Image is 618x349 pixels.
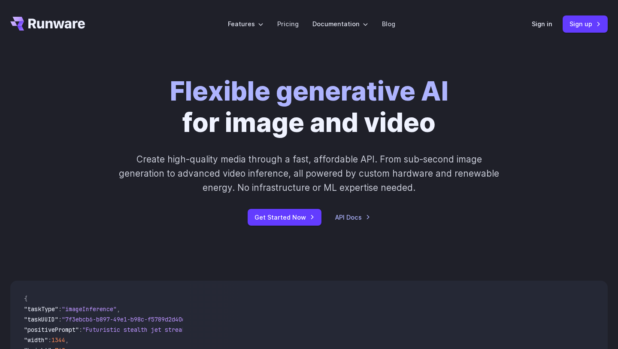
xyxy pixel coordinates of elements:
a: Go to / [10,17,85,31]
span: "width" [24,336,48,344]
span: : [58,305,62,313]
span: 1344 [51,336,65,344]
span: "positivePrompt" [24,326,79,334]
p: Create high-quality media through a fast, affordable API. From sub-second image generation to adv... [118,152,500,195]
span: "taskUUID" [24,315,58,323]
span: "Futuristic stealth jet streaking through a neon-lit cityscape with glowing purple exhaust" [82,326,395,334]
strong: Flexible generative AI [170,75,448,107]
a: API Docs [335,212,370,222]
span: "taskType" [24,305,58,313]
span: : [48,336,51,344]
a: Sign in [532,19,552,29]
label: Documentation [312,19,368,29]
span: "imageInference" [62,305,117,313]
span: , [117,305,120,313]
span: , [65,336,69,344]
a: Blog [382,19,395,29]
span: : [79,326,82,334]
a: Get Started Now [248,209,321,226]
span: { [24,295,27,303]
span: : [58,315,62,323]
h1: for image and video [170,76,448,138]
a: Pricing [277,19,299,29]
a: Sign up [563,15,608,32]
span: "7f3ebcb6-b897-49e1-b98c-f5789d2d40d7" [62,315,192,323]
label: Features [228,19,264,29]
